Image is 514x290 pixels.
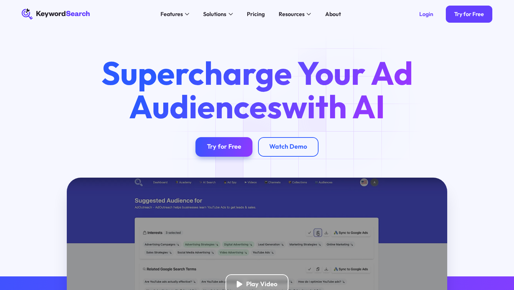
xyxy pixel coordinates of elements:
[269,143,307,151] div: Watch Demo
[247,10,265,18] div: Pricing
[446,6,492,22] a: Try for Free
[321,8,345,20] a: About
[203,10,226,18] div: Solutions
[88,56,426,123] h1: Supercharge Your Ad Audiences
[279,10,305,18] div: Resources
[454,10,484,17] div: Try for Free
[243,8,269,20] a: Pricing
[419,10,433,17] div: Login
[207,143,241,151] div: Try for Free
[411,6,441,22] a: Login
[282,86,385,127] span: with AI
[160,10,183,18] div: Features
[246,280,277,288] div: Play Video
[195,137,252,157] a: Try for Free
[325,10,341,18] div: About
